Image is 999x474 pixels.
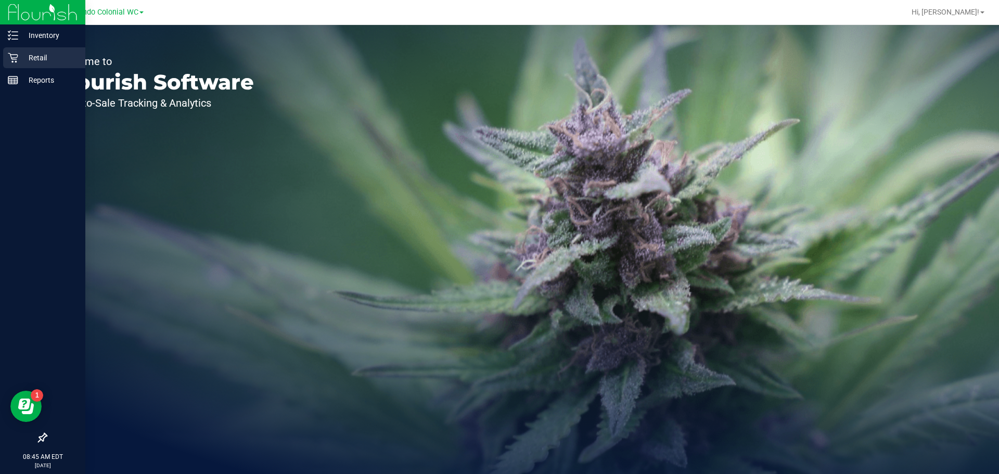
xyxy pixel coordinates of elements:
p: Inventory [18,29,81,42]
span: Orlando Colonial WC [69,8,138,17]
p: Seed-to-Sale Tracking & Analytics [56,98,254,108]
p: Welcome to [56,56,254,67]
p: Flourish Software [56,72,254,93]
inline-svg: Reports [8,75,18,85]
iframe: Resource center unread badge [31,389,43,402]
p: Reports [18,74,81,86]
span: Hi, [PERSON_NAME]! [912,8,979,16]
inline-svg: Inventory [8,30,18,41]
inline-svg: Retail [8,53,18,63]
p: 08:45 AM EDT [5,452,81,462]
iframe: Resource center [10,391,42,422]
p: Retail [18,52,81,64]
p: [DATE] [5,462,81,469]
